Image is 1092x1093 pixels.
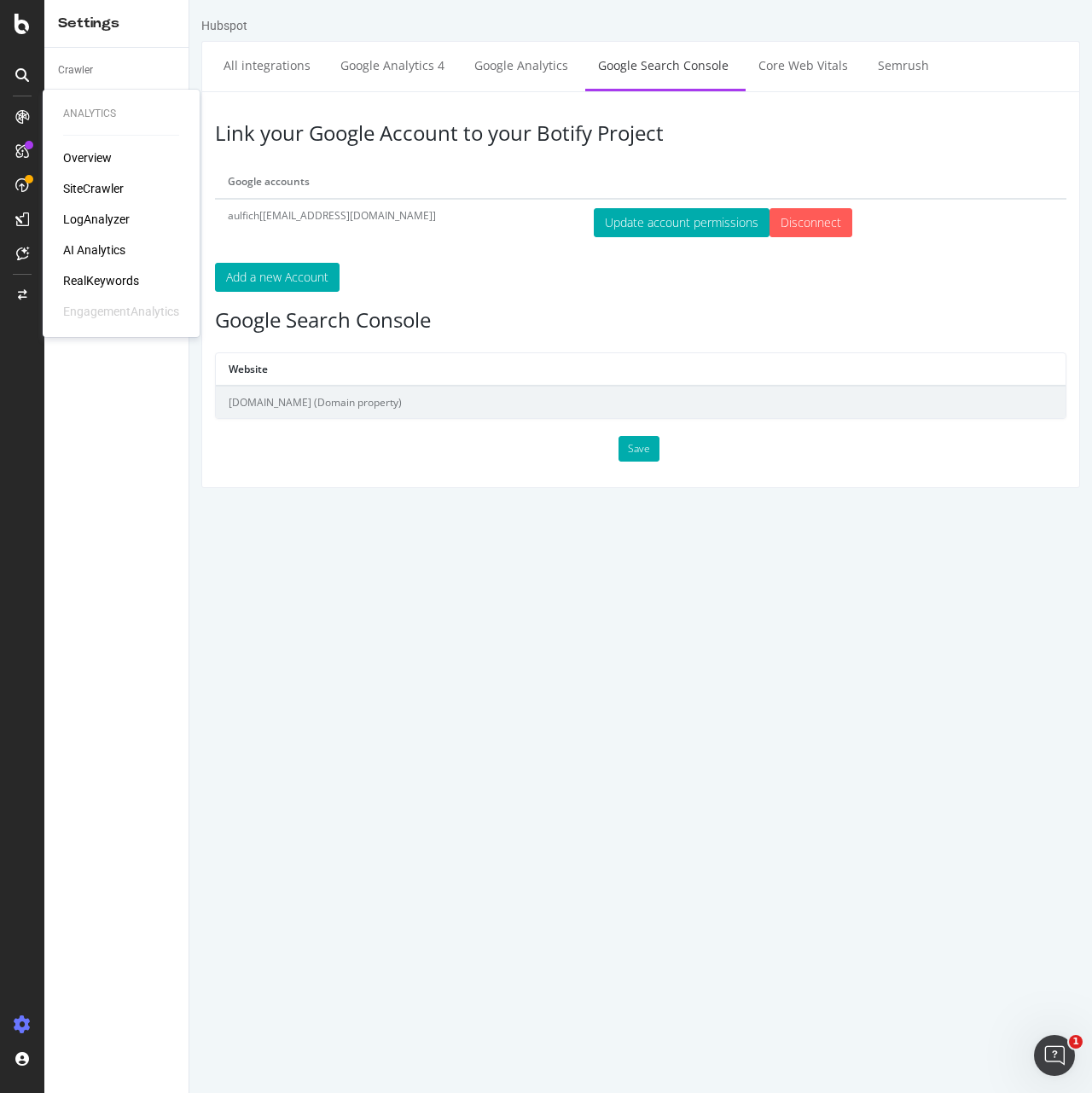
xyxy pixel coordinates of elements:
button: Save [429,436,470,462]
a: Google Search Console [396,42,552,89]
td: aulfich[[EMAIL_ADDRESS][DOMAIN_NAME]] [26,199,392,246]
a: Google Analytics [272,42,392,89]
a: RealKeywords [63,272,139,289]
div: Settings [58,14,175,33]
a: AI Analytics [63,241,125,259]
input: Disconnect [580,208,663,237]
a: Core Web Vitals [556,42,671,89]
td: [DOMAIN_NAME] (Domain property) [26,386,876,418]
button: Update account permissions [404,208,580,237]
a: Crawler [58,61,177,79]
span: 1 [1069,1035,1083,1049]
h3: Link your Google Account to your Botify Project [26,122,877,144]
iframe: Intercom live chat [1034,1035,1075,1076]
a: Google Analytics 4 [138,42,268,89]
a: LogAnalyzer [63,211,130,228]
h3: Google Search Console [26,309,877,331]
th: Google accounts [26,166,392,198]
th: Website [26,353,876,386]
div: Hubspot [12,17,58,34]
a: Overview [63,149,112,166]
div: Crawler [58,61,93,79]
div: EngagementAnalytics [63,303,179,320]
div: Keywords [58,86,103,104]
a: All integrations [21,42,134,89]
a: Semrush [676,42,752,89]
button: Add a new Account [26,263,150,292]
a: Keywords [58,86,177,104]
div: Analytics [63,107,179,121]
a: SiteCrawler [63,180,124,197]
